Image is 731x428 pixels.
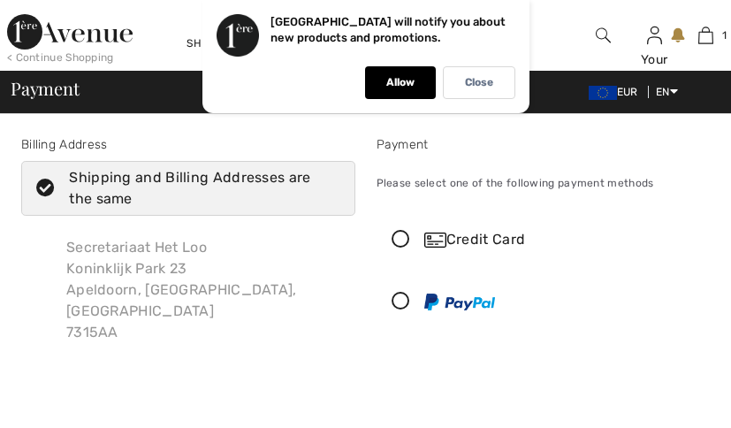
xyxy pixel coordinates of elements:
img: My Bag [698,25,713,46]
div: Shipping and Billing Addresses are the same [69,167,328,210]
div: Billing Address [21,135,355,154]
p: Allow [386,76,415,89]
img: 1ère Avenue [7,14,133,50]
img: My Info [647,25,662,46]
img: search the website [596,25,611,46]
span: EUR [589,86,645,98]
img: Credit Card [424,233,446,248]
a: Sign In [647,27,662,43]
div: Shipping [186,35,239,51]
span: EN [656,86,678,98]
div: Please select one of the following payment methods [377,161,711,205]
span: Payment [11,80,79,97]
p: Close [465,76,493,89]
div: Payment [377,135,711,154]
p: [GEOGRAPHIC_DATA] will notify you about new products and promotions. [270,15,506,44]
div: < Continue Shopping [7,50,114,65]
span: 1 [722,27,727,43]
img: Euro [589,86,617,100]
div: Your [629,50,679,69]
a: 1 [681,25,730,46]
div: Credit Card [424,229,697,250]
img: PayPal [424,294,495,310]
div: Secretariaat Het Loo Koninklijk Park 23 Apeldoorn, [GEOGRAPHIC_DATA], [GEOGRAPHIC_DATA] 7315AA [52,223,355,357]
